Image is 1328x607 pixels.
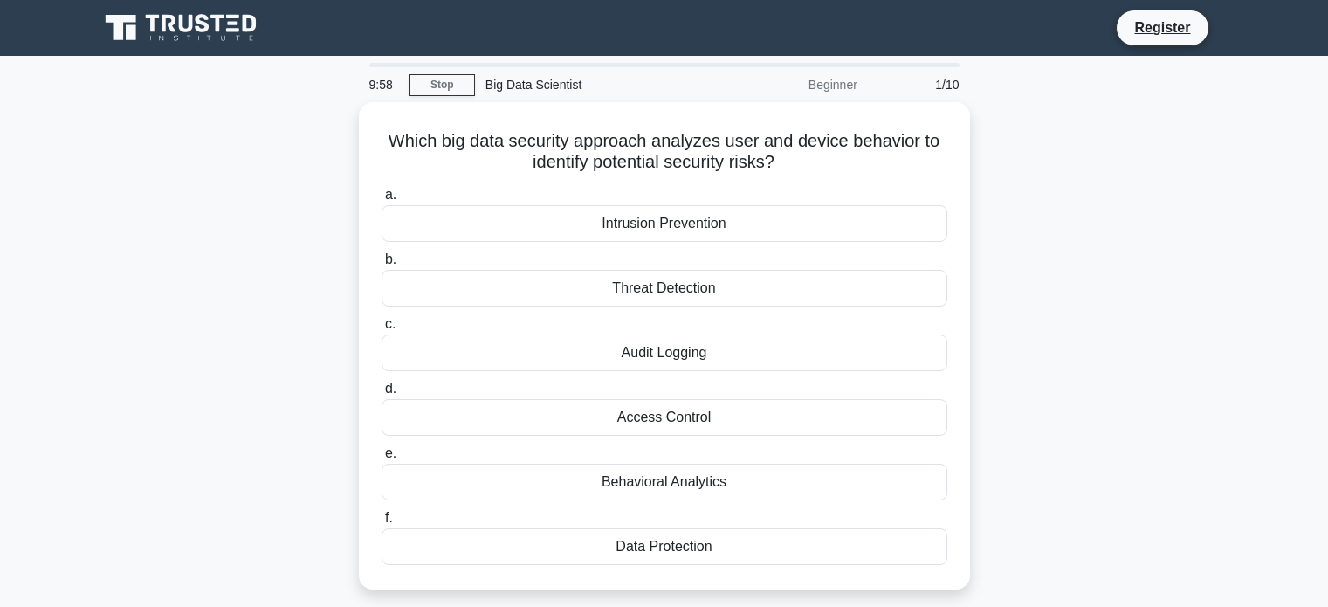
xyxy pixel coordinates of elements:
[409,74,475,96] a: Stop
[382,464,947,500] div: Behavioral Analytics
[385,252,396,266] span: b.
[385,445,396,460] span: e.
[385,316,396,331] span: c.
[382,528,947,565] div: Data Protection
[385,381,396,396] span: d.
[385,187,396,202] span: a.
[382,399,947,436] div: Access Control
[382,205,947,242] div: Intrusion Prevention
[380,130,949,174] h5: Which big data security approach analyzes user and device behavior to identify potential security...
[475,67,715,102] div: Big Data Scientist
[868,67,970,102] div: 1/10
[715,67,868,102] div: Beginner
[385,510,393,525] span: f.
[382,335,947,371] div: Audit Logging
[359,67,409,102] div: 9:58
[1124,17,1201,38] a: Register
[382,270,947,307] div: Threat Detection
